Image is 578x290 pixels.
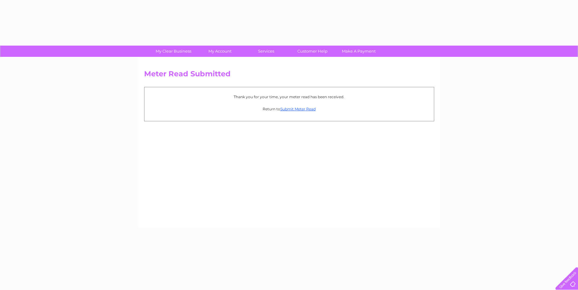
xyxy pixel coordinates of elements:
[334,46,384,57] a: Make A Payment
[144,70,434,81] h2: Meter Read Submitted
[287,46,338,57] a: Customer Help
[241,46,291,57] a: Services
[148,46,199,57] a: My Clear Business
[195,46,245,57] a: My Account
[147,106,431,112] p: Return to
[280,107,316,111] a: Submit Meter Read
[147,94,431,100] p: Thank you for your time, your meter read has been received.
